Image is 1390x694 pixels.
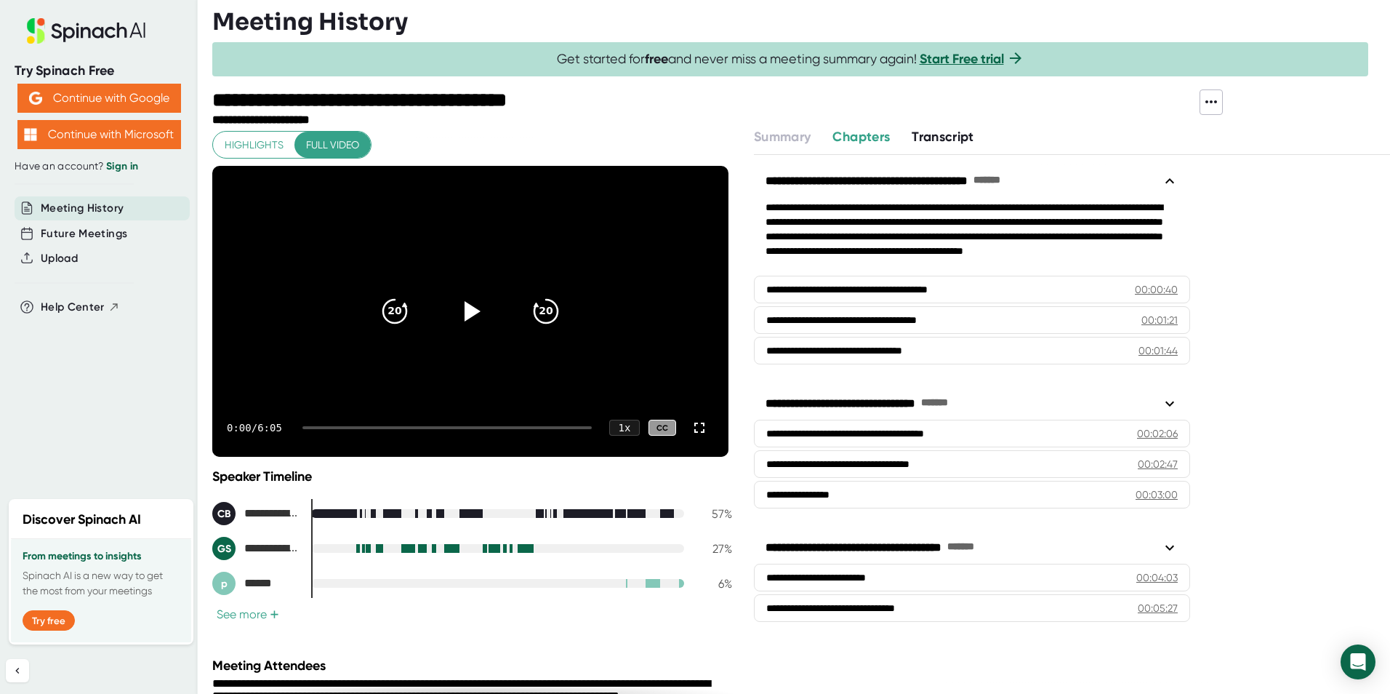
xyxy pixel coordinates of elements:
[696,577,732,591] div: 6 %
[212,537,300,560] div: Garvit Sharma
[1141,313,1178,327] div: 00:01:21
[696,542,732,556] div: 27 %
[212,607,284,622] button: See more+
[1136,487,1178,502] div: 00:03:00
[212,502,300,525] div: Chase Bailkin
[912,129,974,145] span: Transcript
[23,551,180,562] h3: From meetings to insights
[213,132,295,159] button: Highlights
[212,572,300,595] div: paulab
[294,132,371,159] button: Full video
[41,226,127,242] button: Future Meetings
[696,507,732,521] div: 57 %
[17,84,181,113] button: Continue with Google
[645,51,668,67] b: free
[41,250,78,267] button: Upload
[225,136,284,154] span: Highlights
[106,160,138,172] a: Sign in
[227,422,285,434] div: 0:00 / 6:05
[609,420,640,436] div: 1 x
[1137,426,1178,441] div: 00:02:06
[212,658,736,674] div: Meeting Attendees
[29,92,42,105] img: Aehbyd4JwY73AAAAAElFTkSuQmCC
[912,127,974,147] button: Transcript
[754,127,811,147] button: Summary
[15,160,183,173] div: Have an account?
[23,610,75,631] button: Try free
[15,63,183,79] div: Try Spinach Free
[17,120,181,149] button: Continue with Microsoft
[832,127,890,147] button: Chapters
[23,510,141,530] h2: Discover Spinach AI
[920,51,1004,67] a: Start Free trial
[1138,601,1178,615] div: 00:05:27
[41,299,105,316] span: Help Center
[557,51,1024,68] span: Get started for and never miss a meeting summary again!
[212,502,236,525] div: CB
[306,136,359,154] span: Full video
[212,572,236,595] div: p
[41,299,120,316] button: Help Center
[212,537,236,560] div: GS
[212,468,732,484] div: Speaker Timeline
[1138,343,1178,358] div: 00:01:44
[832,129,890,145] span: Chapters
[270,609,279,621] span: +
[648,420,676,436] div: CC
[23,568,180,599] p: Spinach AI is a new way to get the most from your meetings
[1135,282,1178,297] div: 00:00:40
[1136,570,1178,585] div: 00:04:03
[754,129,811,145] span: Summary
[1138,457,1178,471] div: 00:02:47
[212,8,408,36] h3: Meeting History
[1341,645,1375,679] div: Open Intercom Messenger
[41,200,124,217] button: Meeting History
[6,659,29,682] button: Collapse sidebar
